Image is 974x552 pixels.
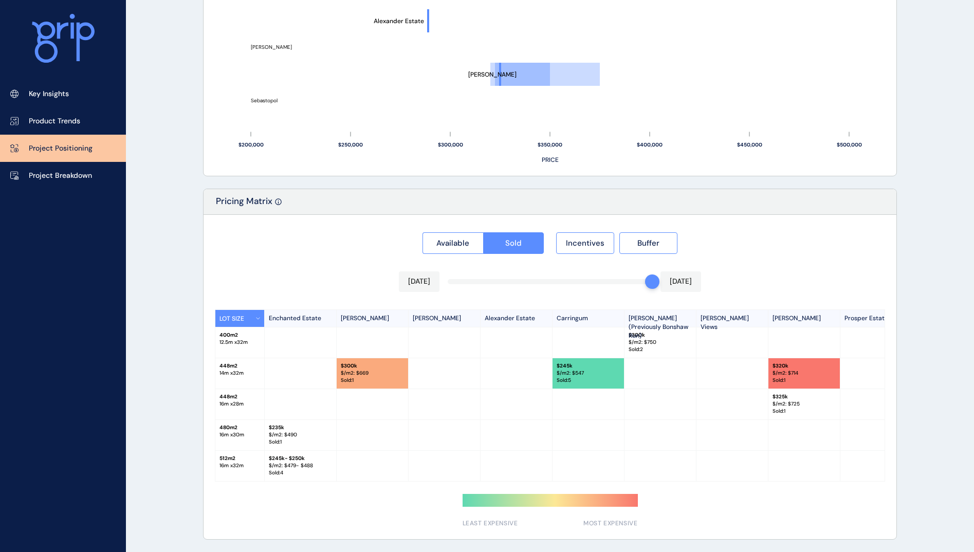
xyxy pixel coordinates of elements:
[269,462,332,469] p: $/m2: $ 479 - $488
[269,431,332,438] p: $/m2: $ 490
[438,141,463,148] text: $300,000
[629,332,692,339] p: $ 300k
[483,232,544,254] button: Sold
[840,310,912,327] p: Prosper Estate
[409,310,481,327] p: [PERSON_NAME]
[773,393,836,400] p: $ 325k
[773,370,836,377] p: $/m2: $ 714
[629,339,692,346] p: $/m2: $ 750
[216,195,272,214] p: Pricing Matrix
[269,469,332,476] p: Sold : 4
[837,141,862,148] text: $500,000
[251,97,278,104] text: Sebastopol
[219,393,260,400] p: 448 m2
[773,400,836,408] p: $/m2: $ 725
[219,424,260,431] p: 480 m2
[737,141,762,148] text: $450,000
[422,232,483,254] button: Available
[773,377,836,384] p: Sold : 1
[768,310,840,327] p: [PERSON_NAME]
[505,238,522,248] span: Sold
[215,310,265,327] button: LOT SIZE
[557,362,620,370] p: $ 245k
[566,238,604,248] span: Incentives
[338,141,363,148] text: $250,000
[436,238,469,248] span: Available
[219,462,260,469] p: 16 m x 32 m
[219,455,260,462] p: 512 m2
[374,17,424,25] text: Alexander Estate
[29,116,80,126] p: Product Trends
[670,277,692,287] p: [DATE]
[468,70,517,79] text: [PERSON_NAME]
[583,519,637,528] span: MOST EXPENSIVE
[29,171,92,181] p: Project Breakdown
[773,362,836,370] p: $ 320k
[29,89,69,99] p: Key Insights
[29,143,93,154] p: Project Positioning
[557,377,620,384] p: Sold : 5
[238,141,264,148] text: $200,000
[219,400,260,408] p: 16 m x 28 m
[538,141,562,148] text: $350,000
[637,238,659,248] span: Buffer
[337,310,409,327] p: [PERSON_NAME]
[269,455,332,462] p: $ 245k - $250k
[637,141,663,148] text: $400,000
[556,232,614,254] button: Incentives
[481,310,553,327] p: Alexander Estate
[265,310,337,327] p: Enchanted Estate
[773,408,836,415] p: Sold : 1
[696,310,768,327] p: [PERSON_NAME] Views
[463,519,518,528] span: LEAST EXPENSIVE
[557,370,620,377] p: $/m2: $ 547
[269,438,332,446] p: Sold : 1
[269,424,332,431] p: $ 235k
[341,377,404,384] p: Sold : 1
[219,332,260,339] p: 400 m2
[542,156,559,164] text: PRICE
[219,370,260,377] p: 14 m x 32 m
[619,232,677,254] button: Buffer
[219,362,260,370] p: 448 m2
[624,310,696,327] p: [PERSON_NAME] (Previously Bonshaw Run)
[553,310,624,327] p: Carringum
[219,339,260,346] p: 12.5 m x 32 m
[341,362,404,370] p: $ 300k
[629,346,692,353] p: Sold : 2
[219,431,260,438] p: 16 m x 30 m
[251,44,292,50] text: [PERSON_NAME]
[408,277,430,287] p: [DATE]
[341,370,404,377] p: $/m2: $ 669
